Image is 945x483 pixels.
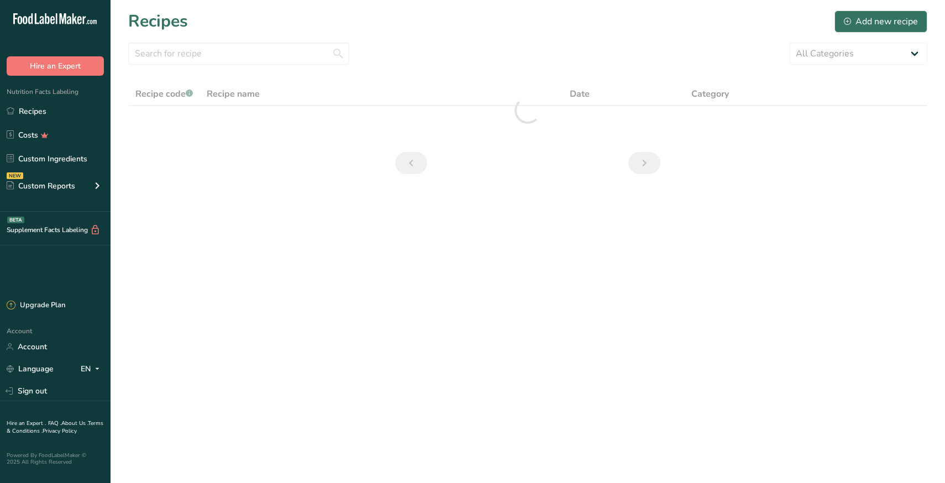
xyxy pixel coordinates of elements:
[7,217,24,223] div: BETA
[43,427,77,435] a: Privacy Policy
[7,419,103,435] a: Terms & Conditions .
[7,419,46,427] a: Hire an Expert .
[48,419,61,427] a: FAQ .
[395,152,427,174] a: Previous page
[128,9,188,34] h1: Recipes
[844,15,918,28] div: Add new recipe
[7,56,104,76] button: Hire an Expert
[7,452,104,465] div: Powered By FoodLabelMaker © 2025 All Rights Reserved
[7,359,54,379] a: Language
[128,43,349,65] input: Search for recipe
[834,11,927,33] button: Add new recipe
[61,419,88,427] a: About Us .
[7,180,75,192] div: Custom Reports
[7,172,23,179] div: NEW
[628,152,660,174] a: Next page
[7,300,65,311] div: Upgrade Plan
[81,363,104,376] div: EN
